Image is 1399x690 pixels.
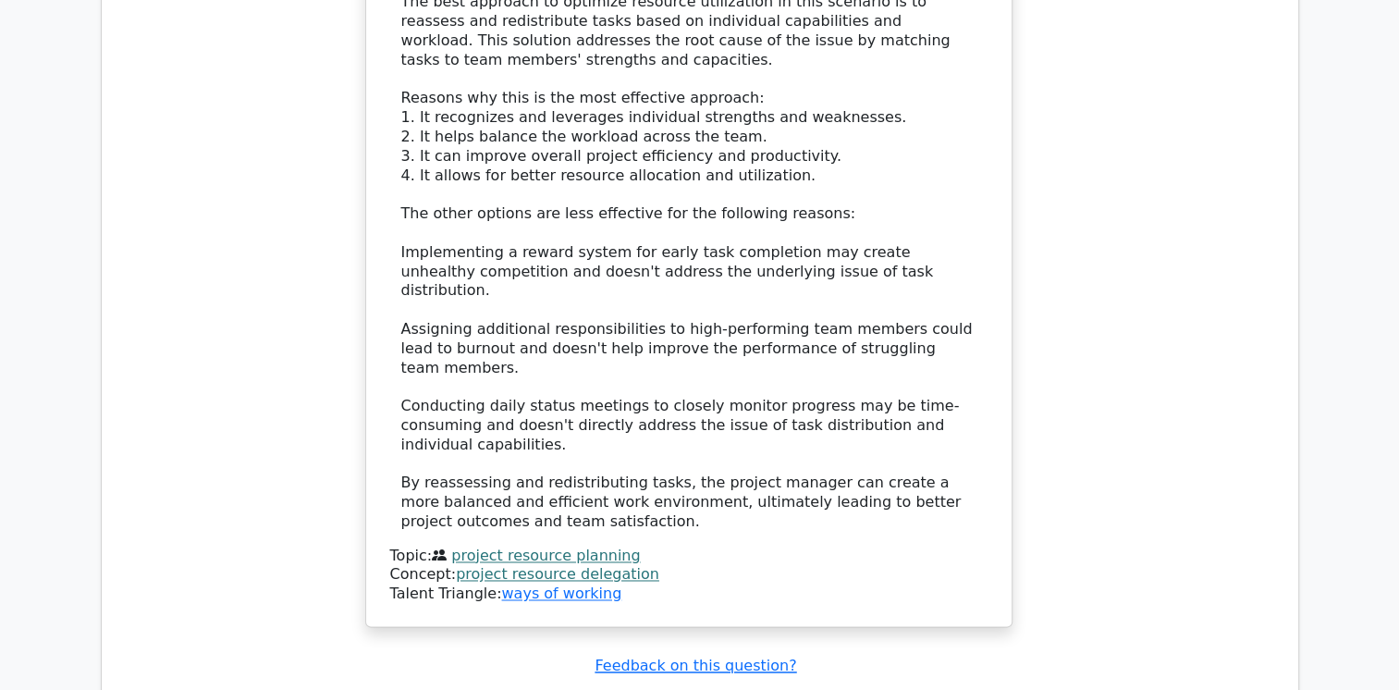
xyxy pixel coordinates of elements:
div: Talent Triangle: [390,547,988,604]
div: Concept: [390,565,988,585]
a: Feedback on this question? [595,657,796,674]
a: ways of working [501,585,621,602]
a: project resource planning [451,547,640,564]
a: project resource delegation [456,565,659,583]
div: Topic: [390,547,988,566]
